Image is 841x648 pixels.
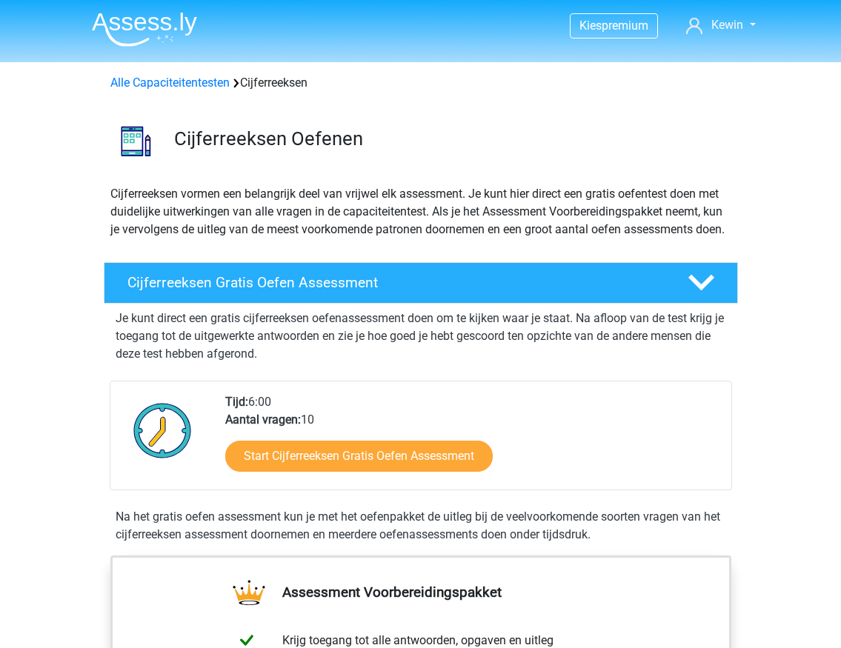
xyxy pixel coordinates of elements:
h3: Cijferreeksen Oefenen [174,127,726,150]
div: Cijferreeksen [104,74,737,92]
p: Je kunt direct een gratis cijferreeksen oefenassessment doen om te kijken waar je staat. Na afloo... [116,310,726,363]
a: Kiespremium [571,16,657,36]
a: Kewin [680,16,761,34]
a: Alle Capaciteitentesten [110,76,230,90]
a: Start Cijferreeksen Gratis Oefen Assessment [225,441,493,472]
h4: Cijferreeksen Gratis Oefen Assessment [127,274,664,291]
img: Assessly [92,12,197,47]
div: Na het gratis oefen assessment kun je met het oefenpakket de uitleg bij de veelvoorkomende soorte... [110,508,732,544]
b: Aantal vragen: [225,412,301,427]
span: Kewin [711,18,743,32]
div: 6:00 10 [214,393,731,490]
p: Cijferreeksen vormen een belangrijk deel van vrijwel elk assessment. Je kunt hier direct een grat... [110,185,731,238]
a: Cijferreeksen Gratis Oefen Assessment [98,262,744,304]
img: cijferreeksen [104,110,167,173]
span: Kies [579,19,602,33]
span: premium [602,19,648,33]
b: Tijd: [225,395,248,409]
img: Klok [125,393,200,467]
